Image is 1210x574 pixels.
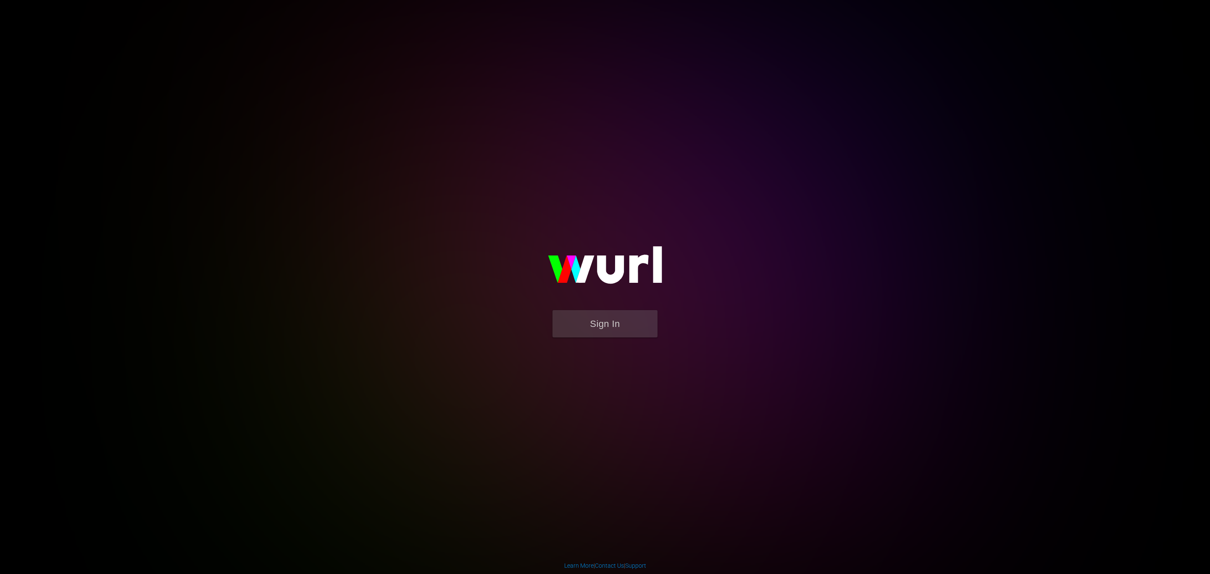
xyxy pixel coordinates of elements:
a: Support [625,562,646,569]
button: Sign In [552,310,658,337]
div: | | [564,561,646,570]
img: wurl-logo-on-black-223613ac3d8ba8fe6dc639794a292ebdb59501304c7dfd60c99c58986ef67473.svg [521,228,689,310]
a: Learn More [564,562,594,569]
a: Contact Us [595,562,624,569]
